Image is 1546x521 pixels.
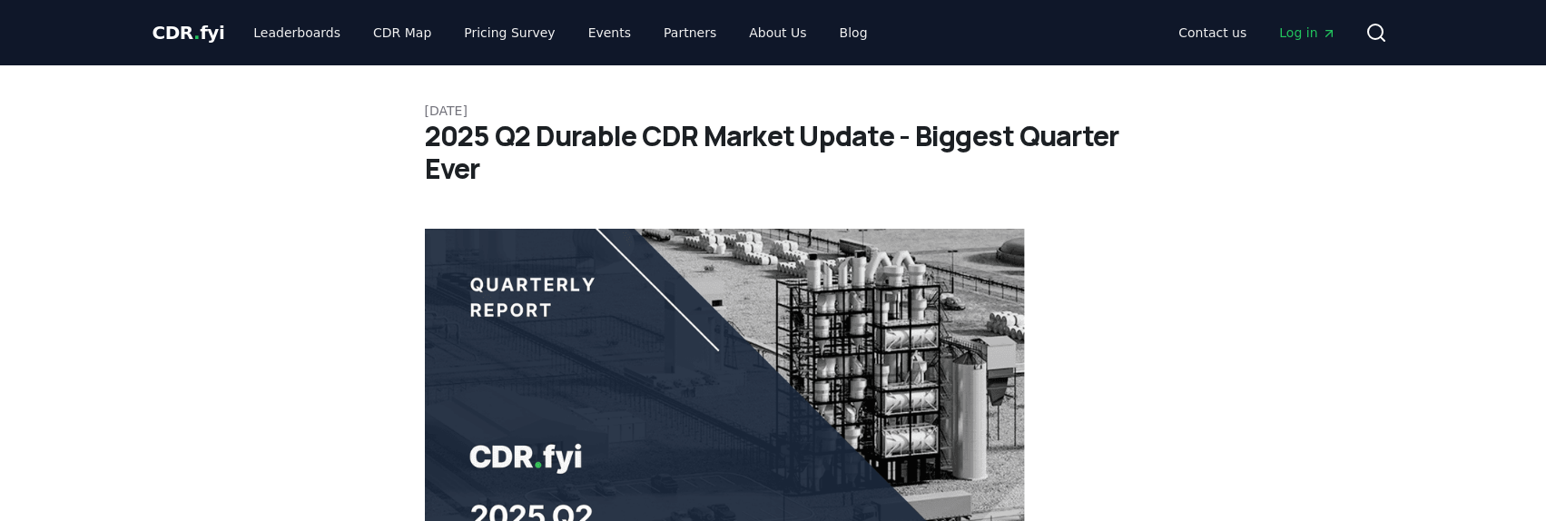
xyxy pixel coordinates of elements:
p: [DATE] [425,102,1122,120]
span: . [193,22,200,44]
h1: 2025 Q2 Durable CDR Market Update - Biggest Quarter Ever [425,120,1122,185]
a: CDR Map [359,16,446,49]
a: Blog [825,16,882,49]
a: Events [574,16,645,49]
a: Log in [1265,16,1350,49]
a: Contact us [1164,16,1261,49]
nav: Main [239,16,881,49]
span: Log in [1279,24,1335,42]
a: Leaderboards [239,16,355,49]
a: Pricing Survey [449,16,569,49]
nav: Main [1164,16,1350,49]
a: CDR.fyi [153,20,225,45]
span: CDR fyi [153,22,225,44]
a: About Us [734,16,821,49]
a: Partners [649,16,731,49]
